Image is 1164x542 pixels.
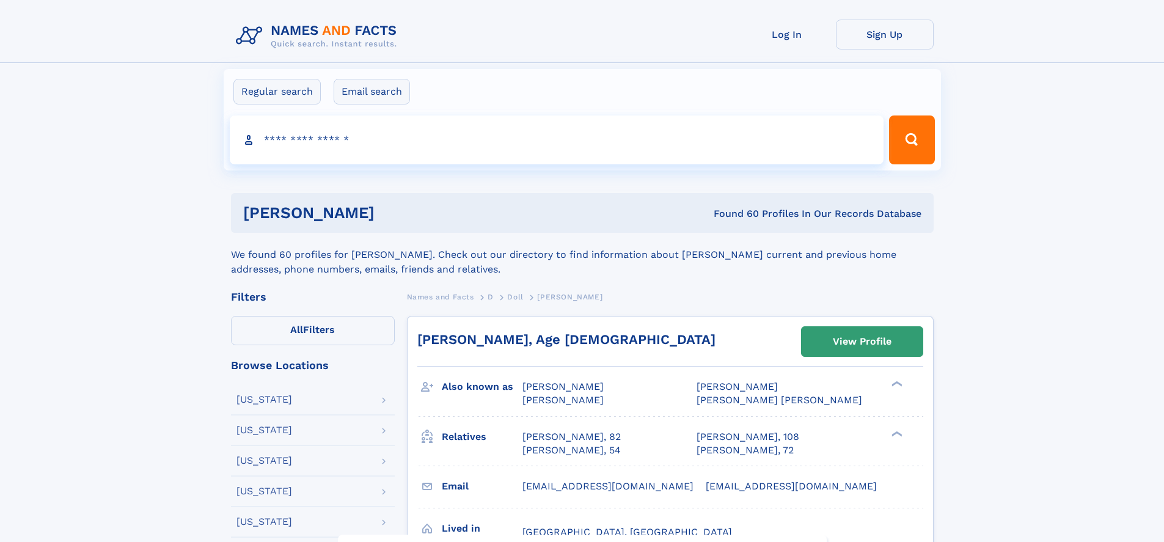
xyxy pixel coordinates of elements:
a: [PERSON_NAME], 54 [522,444,621,457]
h3: Email [442,476,522,497]
input: search input [230,115,884,164]
span: [EMAIL_ADDRESS][DOMAIN_NAME] [522,480,694,492]
a: View Profile [802,327,923,356]
a: [PERSON_NAME], 82 [522,430,621,444]
a: [PERSON_NAME], 108 [697,430,799,444]
h3: Relatives [442,427,522,447]
div: [US_STATE] [236,395,292,405]
span: [PERSON_NAME] [522,381,604,392]
div: Browse Locations [231,360,395,371]
a: [PERSON_NAME], 72 [697,444,794,457]
div: [US_STATE] [236,486,292,496]
a: Log In [738,20,836,49]
div: [US_STATE] [236,456,292,466]
span: Doll [507,293,523,301]
a: Sign Up [836,20,934,49]
label: Email search [334,79,410,104]
span: [GEOGRAPHIC_DATA], [GEOGRAPHIC_DATA] [522,526,732,538]
div: [US_STATE] [236,425,292,435]
div: We found 60 profiles for [PERSON_NAME]. Check out our directory to find information about [PERSON... [231,233,934,277]
a: [PERSON_NAME], Age [DEMOGRAPHIC_DATA] [417,332,716,347]
div: Filters [231,291,395,302]
label: Filters [231,316,395,345]
div: [US_STATE] [236,517,292,527]
img: Logo Names and Facts [231,20,407,53]
button: Search Button [889,115,934,164]
span: [PERSON_NAME] [PERSON_NAME] [697,394,862,406]
span: [PERSON_NAME] [537,293,602,301]
span: D [488,293,494,301]
span: [PERSON_NAME] [522,394,604,406]
div: ❯ [888,380,903,388]
a: D [488,289,494,304]
div: ❯ [888,430,903,438]
h1: [PERSON_NAME] [243,205,544,221]
div: Found 60 Profiles In Our Records Database [544,207,921,221]
span: [PERSON_NAME] [697,381,778,392]
a: Doll [507,289,523,304]
div: View Profile [833,328,891,356]
span: [EMAIL_ADDRESS][DOMAIN_NAME] [706,480,877,492]
label: Regular search [233,79,321,104]
h3: Also known as [442,376,522,397]
a: Names and Facts [407,289,474,304]
span: All [290,324,303,335]
h3: Lived in [442,518,522,539]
